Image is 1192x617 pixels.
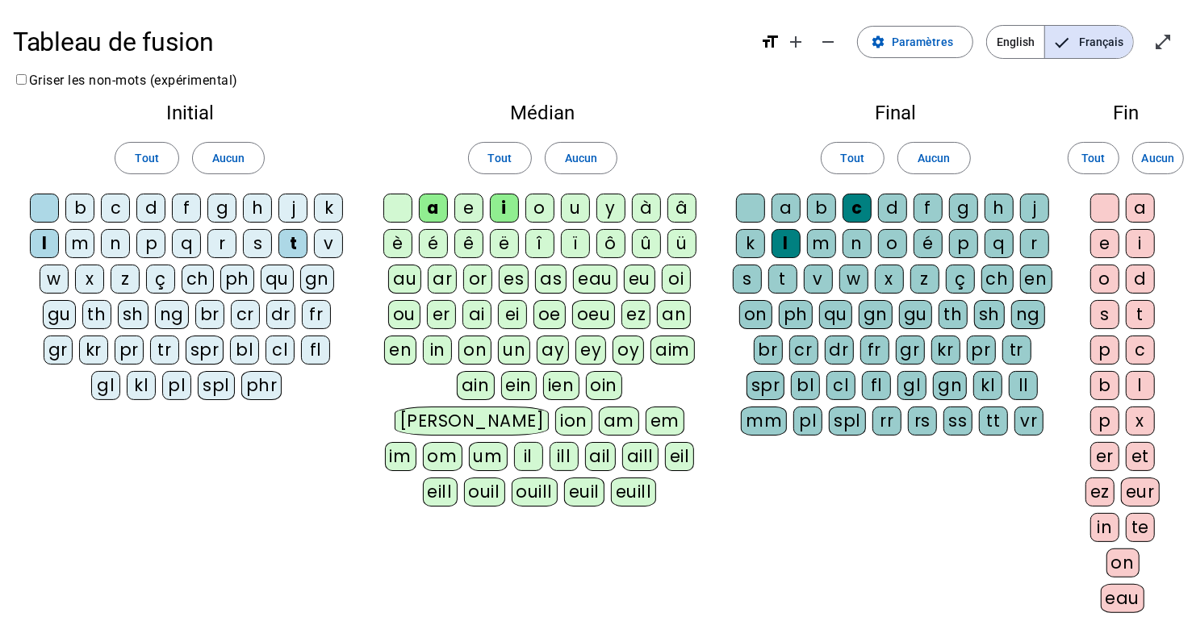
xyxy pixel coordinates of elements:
div: k [314,194,343,223]
button: Augmenter la taille de la police [780,26,812,58]
div: m [807,229,836,258]
h1: Tableau de fusion [13,16,747,68]
div: oi [662,265,691,294]
div: pl [793,406,822,436]
div: oy [613,336,644,365]
div: eau [1101,584,1145,613]
span: Tout [1081,148,1105,168]
button: Tout [115,142,178,174]
button: Aucun [897,142,970,174]
button: Tout [1068,142,1119,174]
div: bl [230,336,259,365]
div: ez [1085,477,1115,507]
div: b [807,194,836,223]
div: um [469,442,508,471]
div: o [525,194,554,223]
div: ph [779,300,813,329]
div: spl [829,406,866,436]
div: ê [454,229,483,258]
div: r [207,229,236,258]
div: ch [981,265,1014,294]
div: û [632,229,661,258]
div: ez [621,300,650,329]
div: oe [533,300,566,329]
div: q [985,229,1014,258]
h2: Fin [1085,103,1166,123]
div: ail [585,442,617,471]
div: â [667,194,696,223]
div: er [427,300,456,329]
div: er [1090,442,1119,471]
div: ain [457,371,495,400]
div: v [804,265,833,294]
div: v [314,229,343,258]
div: ng [1011,300,1045,329]
div: oeu [572,300,616,329]
div: l [1126,371,1155,400]
div: ng [155,300,189,329]
div: un [498,336,530,365]
div: fl [301,336,330,365]
div: kl [127,371,156,400]
div: tr [1002,336,1031,365]
div: t [278,229,307,258]
div: kr [79,336,108,365]
div: an [657,300,691,329]
div: é [419,229,448,258]
div: in [1090,513,1119,542]
div: ouil [464,477,505,507]
div: rr [872,406,901,436]
div: è [383,229,412,258]
div: ay [537,336,569,365]
div: om [423,442,462,471]
div: s [1090,300,1119,329]
div: l [772,229,801,258]
div: et [1126,442,1155,471]
div: m [65,229,94,258]
div: cl [266,336,295,365]
div: rs [908,406,937,436]
div: ey [575,336,606,365]
div: a [772,194,801,223]
div: on [739,300,772,329]
div: ô [596,229,625,258]
div: z [910,265,939,294]
div: gl [897,371,926,400]
div: a [419,194,448,223]
div: cr [789,336,818,365]
div: w [839,265,868,294]
div: gu [43,300,76,329]
div: on [1106,548,1140,577]
div: eil [665,442,695,471]
div: f [914,194,943,223]
div: ion [555,406,592,436]
div: ein [501,371,537,400]
span: Français [1045,26,1133,58]
div: vr [1014,406,1044,436]
div: t [768,265,797,294]
div: th [82,300,111,329]
button: Tout [468,142,532,174]
span: Aucun [565,148,597,168]
div: n [101,229,130,258]
div: sh [974,300,1005,329]
div: eill [423,477,458,507]
input: Griser les non-mots (expérimental) [16,74,27,85]
div: euil [564,477,604,507]
div: dr [825,336,854,365]
div: ü [667,229,696,258]
div: f [172,194,201,223]
div: s [733,265,762,294]
div: h [985,194,1014,223]
div: w [40,265,69,294]
div: c [1126,336,1155,365]
div: aill [622,442,659,471]
div: tr [150,336,179,365]
div: pr [115,336,144,365]
div: on [458,336,491,365]
div: gr [896,336,925,365]
div: e [454,194,483,223]
div: cr [231,300,260,329]
div: eu [624,265,655,294]
div: x [875,265,904,294]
